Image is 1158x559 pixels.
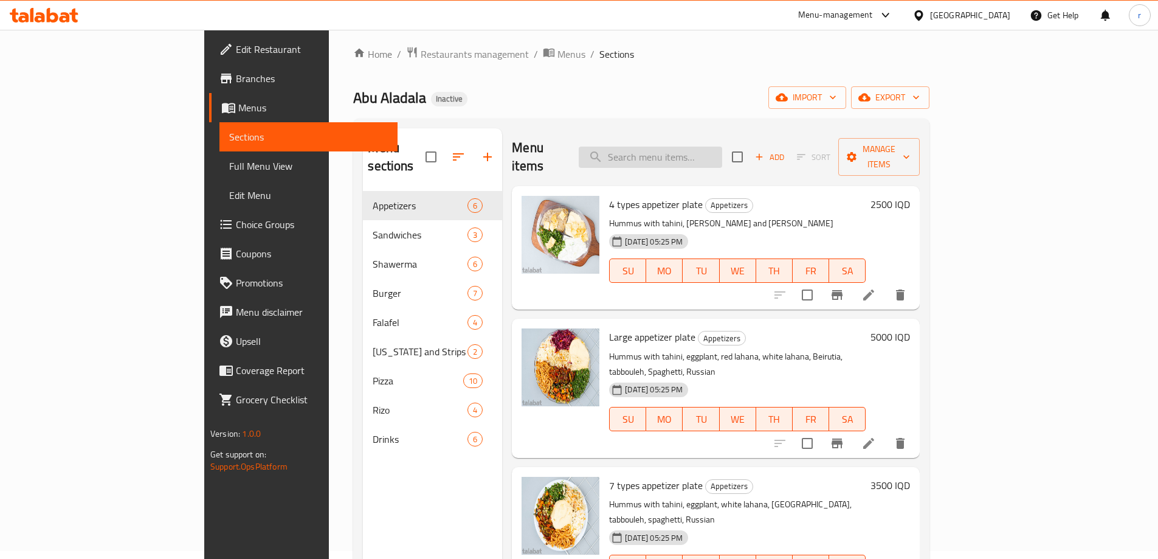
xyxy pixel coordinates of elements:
a: Edit menu item [861,288,876,302]
a: Edit Restaurant [209,35,398,64]
li: / [534,47,538,61]
div: Pizza10 [363,366,502,395]
button: SU [609,259,646,283]
nav: breadcrumb [353,46,929,62]
div: Sandwiches3 [363,220,502,249]
div: [US_STATE] and Strips2 [363,337,502,366]
span: Grocery Checklist [236,392,388,407]
span: SU [615,262,641,280]
a: Edit menu item [861,436,876,451]
button: WE [720,407,756,431]
li: / [590,47,595,61]
span: 7 [468,288,482,299]
button: export [851,86,929,109]
span: FR [798,411,824,428]
span: Rizo [373,403,467,417]
button: FR [793,407,829,431]
h6: 5000 IQD [870,328,910,345]
div: Appetizers [705,198,753,213]
a: Coverage Report [209,356,398,385]
span: Version: [210,426,240,442]
div: Rizo4 [363,395,502,425]
button: MO [646,407,683,431]
p: Hummus with tahini, eggplant, white lahana, [GEOGRAPHIC_DATA], tabbouleh, spaghetti, Russian [609,497,866,527]
button: SA [829,407,866,431]
span: Restaurants management [421,47,529,61]
a: Edit Menu [219,181,398,210]
a: Choice Groups [209,210,398,239]
h2: Menu items [512,139,564,175]
span: import [778,90,836,105]
span: 10 [464,375,482,387]
span: Select section first [789,148,838,167]
span: r [1138,9,1141,22]
span: TH [761,411,788,428]
span: Edit Restaurant [236,42,388,57]
div: items [467,227,483,242]
span: SA [834,411,861,428]
a: Menus [543,46,585,62]
span: 6 [468,434,482,445]
span: Add [753,150,786,164]
span: Pizza [373,373,463,388]
a: Full Menu View [219,151,398,181]
button: Add [750,148,789,167]
span: Large appetizer plate [609,328,695,346]
span: 2 [468,346,482,358]
span: Shawerma [373,257,467,271]
div: Kentucky and Strips [373,344,467,359]
span: WE [725,411,751,428]
span: TH [761,262,788,280]
span: TU [688,262,714,280]
span: Menu disclaimer [236,305,388,319]
div: items [467,344,483,359]
span: WE [725,262,751,280]
img: Large appetizer plate [522,328,599,406]
span: 6 [468,259,482,270]
span: Full Menu View [229,159,388,173]
span: 4 types appetizer plate [609,195,703,214]
button: MO [646,259,683,283]
button: TH [756,407,793,431]
span: Sandwiches [373,227,467,242]
span: Burger [373,286,467,300]
span: Appetizers [706,479,753,493]
span: FR [798,262,824,280]
div: items [463,373,483,388]
button: WE [720,259,756,283]
a: Promotions [209,268,398,297]
button: import [768,86,846,109]
span: Add item [750,148,789,167]
a: Coupons [209,239,398,268]
span: [DATE] 05:25 PM [620,384,688,395]
div: Burger7 [363,279,502,308]
span: [DATE] 05:25 PM [620,236,688,248]
button: Add section [473,142,502,172]
div: items [467,286,483,300]
nav: Menu sections [363,186,502,459]
div: items [467,315,483,330]
span: SA [834,262,861,280]
div: Inactive [431,92,467,106]
a: Menu disclaimer [209,297,398,327]
span: 1.0.0 [242,426,261,442]
span: 7 types appetizer plate [609,476,703,495]
button: Branch-specific-item [822,429,852,458]
span: [DATE] 05:25 PM [620,532,688,544]
span: SU [615,411,641,428]
button: Branch-specific-item [822,280,852,310]
span: 6 [468,200,482,212]
span: Menus [557,47,585,61]
span: Coverage Report [236,363,388,378]
button: delete [886,429,915,458]
button: FR [793,259,829,283]
span: TU [688,411,714,428]
img: 4 types appetizer plate [522,196,599,274]
a: Upsell [209,327,398,356]
h6: 2500 IQD [870,196,910,213]
span: export [861,90,920,105]
p: Hummus with tahini, [PERSON_NAME] and [PERSON_NAME] [609,216,866,231]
